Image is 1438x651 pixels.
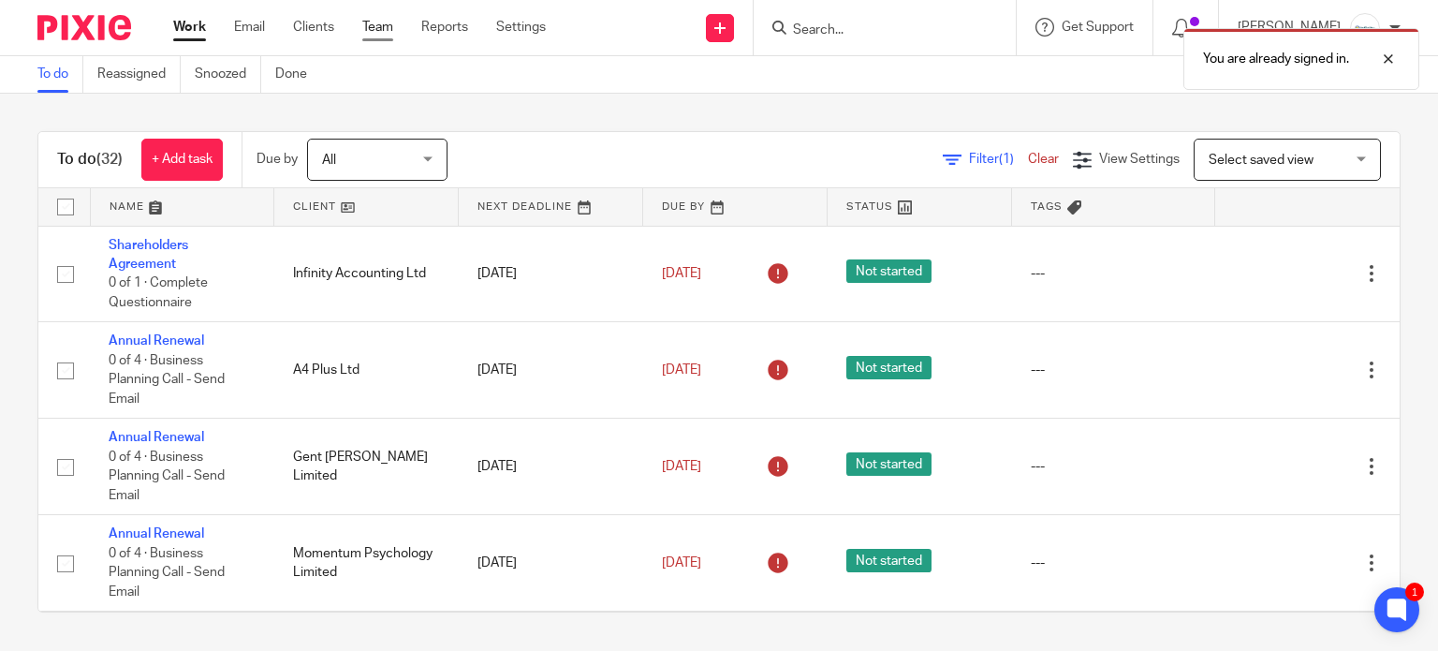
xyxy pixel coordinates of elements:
a: Email [234,18,265,37]
span: 0 of 4 · Business Planning Call - Send Email [109,547,225,599]
span: Select saved view [1209,154,1313,167]
a: Clear [1028,153,1059,166]
div: 1 [1405,583,1424,601]
span: [DATE] [662,556,701,570]
span: [DATE] [662,363,701,377]
span: 0 of 1 · Complete Questionnaire [109,276,208,309]
td: [DATE] [459,515,643,612]
td: Momentum Psychology Limited [274,515,459,612]
a: Settings [496,18,546,37]
a: Clients [293,18,334,37]
p: You are already signed in. [1203,50,1349,68]
td: [DATE] [459,419,643,515]
span: Not started [846,356,932,379]
img: Pixie [37,15,131,40]
span: (32) [96,152,123,167]
a: To do [37,56,83,93]
td: Gent [PERSON_NAME] Limited [274,419,459,515]
td: A4 Plus Ltd [274,322,459,419]
span: 0 of 4 · Business Planning Call - Send Email [109,451,225,502]
a: + Add task [141,139,223,181]
a: Done [275,56,321,93]
span: Tags [1031,201,1063,212]
h1: To do [57,150,123,170]
div: --- [1031,457,1196,476]
a: Work [173,18,206,37]
div: --- [1031,264,1196,283]
span: Not started [846,549,932,572]
a: Annual Renewal [109,527,204,540]
a: Annual Renewal [109,334,204,348]
td: [DATE] [459,226,643,322]
td: [DATE] [459,322,643,419]
span: Not started [846,259,932,283]
a: Shareholders Agreement [109,239,188,271]
p: Due by [257,150,298,169]
img: Infinity%20Logo%20with%20Whitespace%20.png [1350,13,1380,43]
a: Team [362,18,393,37]
span: Not started [846,452,932,476]
a: Snoozed [195,56,261,93]
div: --- [1031,361,1196,379]
span: All [322,154,336,167]
a: Reassigned [97,56,181,93]
span: [DATE] [662,267,701,280]
span: 0 of 4 · Business Planning Call - Send Email [109,354,225,406]
td: Infinity Accounting Ltd [274,226,459,322]
span: [DATE] [662,460,701,473]
a: Reports [421,18,468,37]
span: View Settings [1099,153,1180,166]
div: --- [1031,554,1196,572]
span: Filter [969,153,1028,166]
span: (1) [999,153,1014,166]
a: Annual Renewal [109,431,204,444]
